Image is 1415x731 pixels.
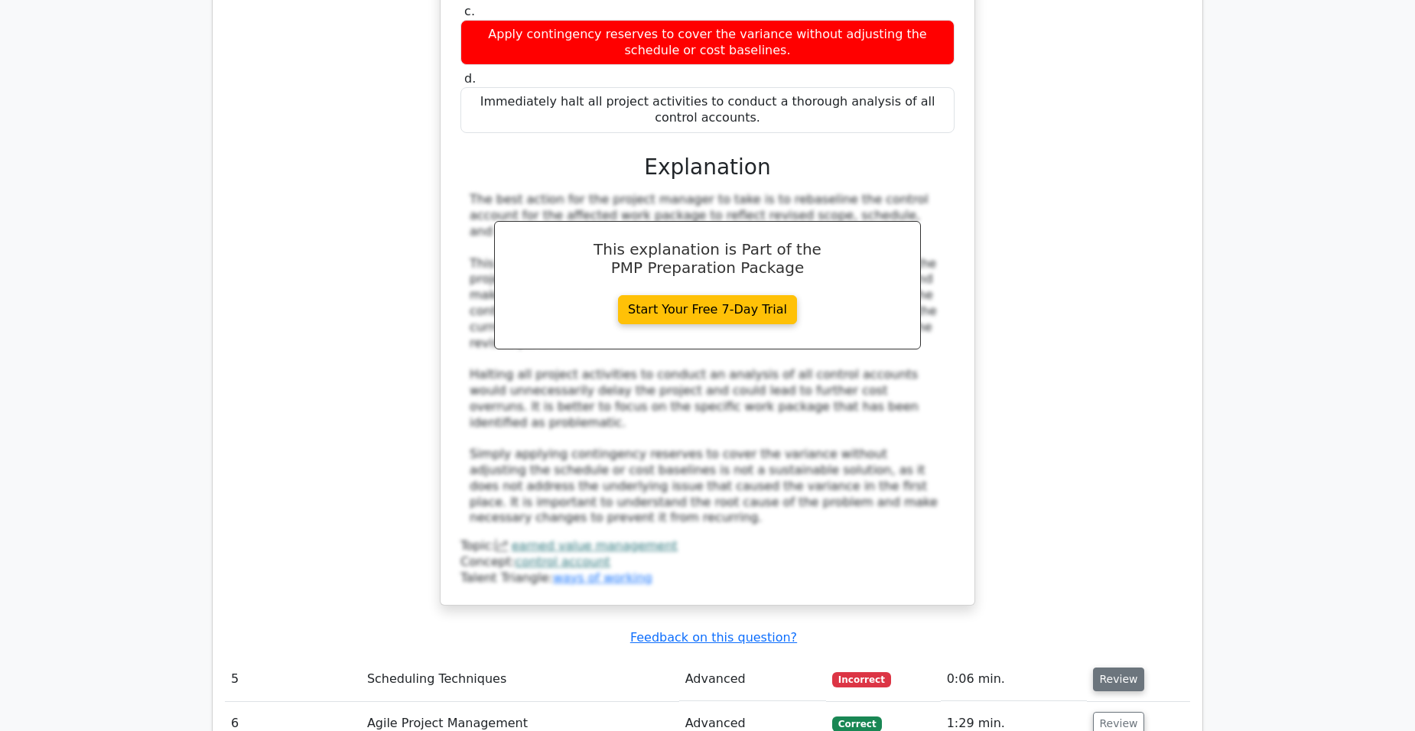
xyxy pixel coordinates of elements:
a: earned value management [512,538,678,553]
div: Topic: [460,538,955,554]
a: ways of working [553,570,652,585]
a: Feedback on this question? [630,630,797,645]
td: 5 [225,658,361,701]
div: Concept: [460,554,955,570]
td: Advanced [679,658,826,701]
div: The best action for the project manager to take is to rebaseline the control account for the affe... [470,192,945,526]
td: 0:06 min. [941,658,1087,701]
span: d. [464,71,476,86]
div: Apply contingency reserves to cover the variance without adjusting the schedule or cost baselines. [460,20,955,66]
div: Immediately halt all project activities to conduct a thorough analysis of all control accounts. [460,87,955,133]
span: Incorrect [832,672,891,687]
a: control account [516,554,610,569]
span: c. [464,4,475,18]
button: Review [1093,668,1145,691]
td: Scheduling Techniques [361,658,679,701]
a: Start Your Free 7-Day Trial [618,295,797,324]
div: Talent Triangle: [460,538,955,586]
h3: Explanation [470,154,945,180]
